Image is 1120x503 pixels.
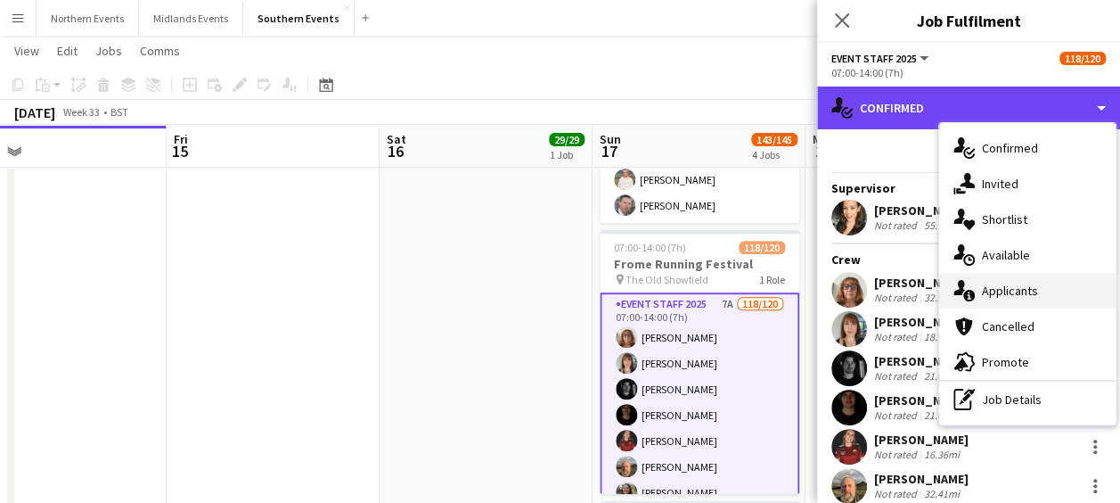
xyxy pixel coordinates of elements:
div: Available [939,237,1116,273]
span: The Old Showfield [625,273,708,286]
div: Crew [817,251,1120,268]
app-job-card: 07:00-14:00 (7h)118/120Frome Running Festival The Old Showfield1 RoleEvent Staff 20257A118/12007:... [600,230,799,494]
div: Not rated [874,487,920,500]
div: Confirmed [817,87,1120,129]
div: 32.58mi [920,291,963,304]
span: 17 [597,141,621,161]
span: Sat [387,131,406,147]
span: 143/145 [751,133,797,146]
div: Not rated [874,408,920,422]
div: 07:00-14:00 (7h) [831,66,1106,79]
span: Mon [813,131,836,147]
div: 32.41mi [920,487,963,500]
div: Not rated [874,330,920,343]
div: Promote [939,344,1116,380]
div: Not rated [874,369,920,383]
h3: Frome Running Festival [600,256,799,272]
div: 4 Jobs [752,148,797,161]
span: Fri [174,131,188,147]
div: Job Details [939,382,1116,417]
div: [PERSON_NAME] [874,353,969,369]
div: Supervisor [817,180,1120,196]
a: Comms [133,39,187,62]
span: View [14,43,39,59]
div: Not rated [874,219,920,233]
span: 1 Role [759,273,785,286]
div: [PERSON_NAME] [874,202,993,219]
app-card-role: Kit Marshal2/206:30-12:00 (5h30m)[PERSON_NAME][PERSON_NAME] [600,136,799,223]
div: Not rated [874,291,920,304]
span: 118/120 [739,241,785,254]
span: Edit [57,43,78,59]
button: Midlands Events [139,1,243,36]
a: Edit [50,39,85,62]
span: Week 33 [59,105,103,119]
span: 16 [384,141,406,161]
span: Jobs [95,43,122,59]
div: 18.75mi [920,330,963,343]
a: View [7,39,46,62]
div: 1 Job [550,148,584,161]
div: [PERSON_NAME] [874,275,969,291]
div: Not rated [874,448,920,461]
button: Southern Events [243,1,355,36]
div: Applicants [939,273,1116,309]
span: 07:00-14:00 (7h) [614,241,686,254]
div: 16.36mi [920,448,963,461]
span: Event Staff 2025 [831,52,917,65]
div: 55.14mi [920,219,963,233]
span: Comms [140,43,180,59]
div: Invited [939,166,1116,202]
div: [PERSON_NAME] [874,392,969,408]
div: 21.07mi [920,408,963,422]
div: Cancelled [939,309,1116,344]
span: 18 [810,141,836,161]
span: 15 [171,141,188,161]
div: [DATE] [14,103,55,121]
div: BST [110,105,128,119]
div: [PERSON_NAME] [874,432,969,448]
span: 118/120 [1059,52,1106,65]
span: 29/29 [549,133,585,146]
a: Jobs [88,39,129,62]
div: [PERSON_NAME] [874,471,969,487]
div: 21.07mi [920,369,963,383]
div: [PERSON_NAME] [874,314,969,330]
span: Sun [600,131,621,147]
button: Event Staff 2025 [831,52,931,65]
div: Shortlist [939,202,1116,237]
div: Confirmed [939,130,1116,166]
h3: Job Fulfilment [817,9,1120,32]
button: Northern Events [37,1,139,36]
